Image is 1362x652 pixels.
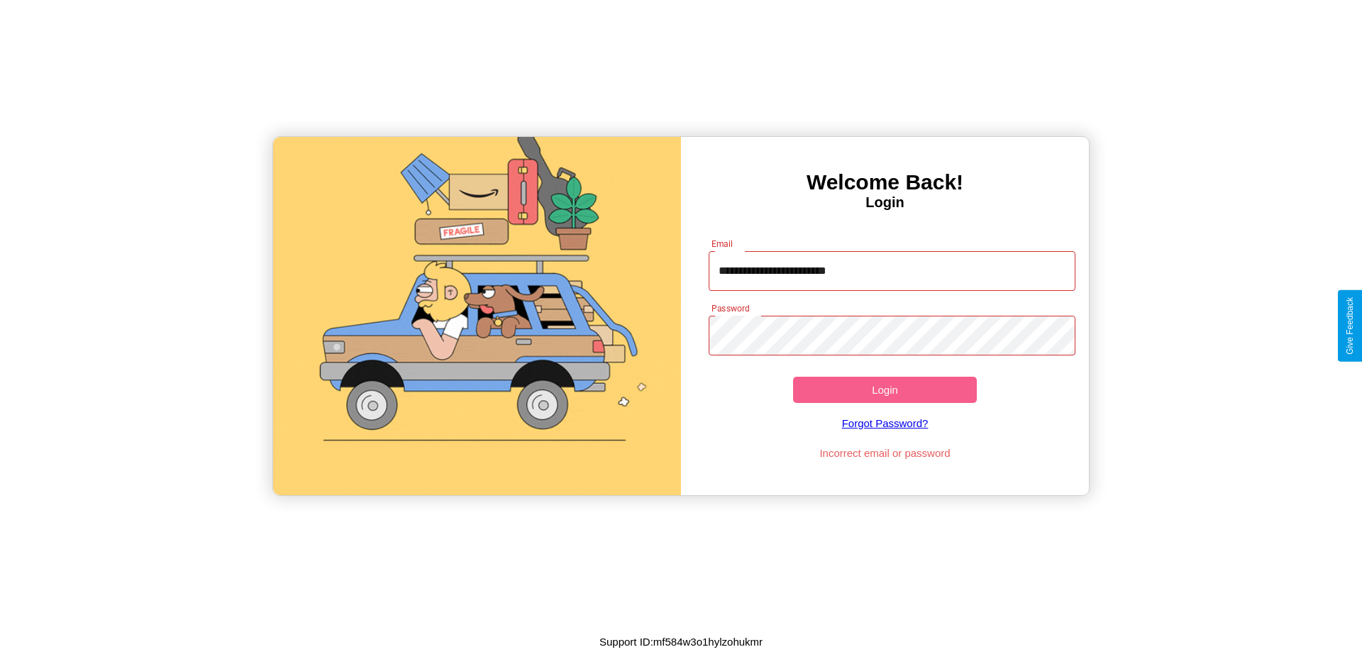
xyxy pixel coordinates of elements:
a: Forgot Password? [702,403,1069,443]
button: Login [793,377,977,403]
label: Password [712,302,749,314]
h3: Welcome Back! [681,170,1089,194]
label: Email [712,238,733,250]
p: Support ID: mf584w3o1hylzohukmr [599,632,763,651]
img: gif [273,137,681,495]
p: Incorrect email or password [702,443,1069,463]
h4: Login [681,194,1089,211]
div: Give Feedback [1345,297,1355,355]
